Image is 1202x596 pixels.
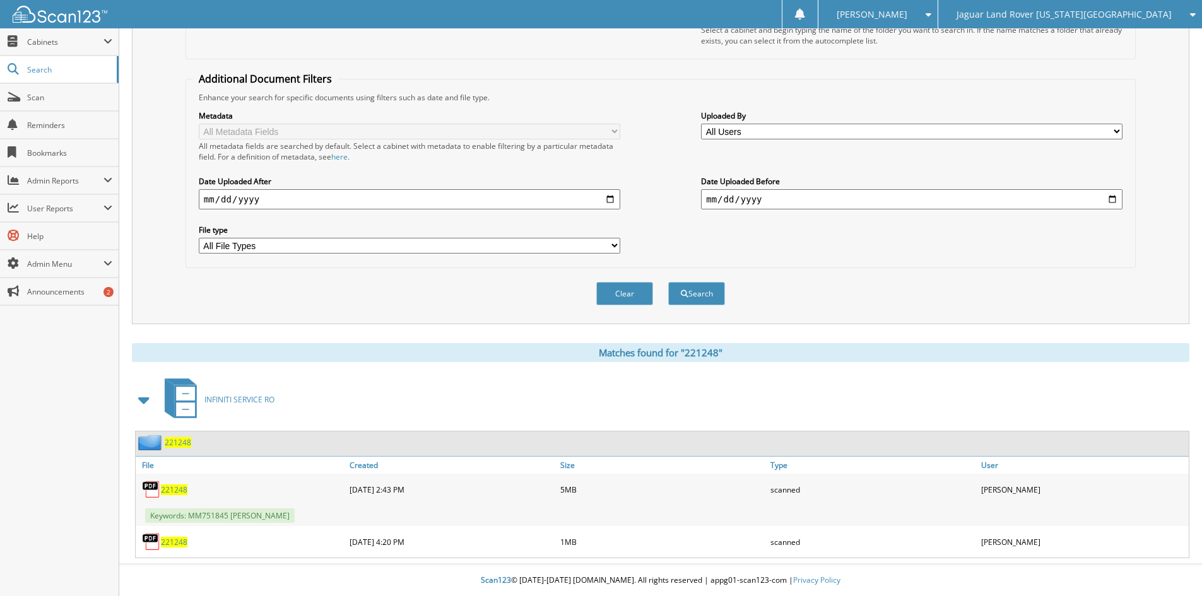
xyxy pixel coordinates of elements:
[157,375,274,424] a: INFINITI SERVICE RO
[331,151,348,162] a: here
[199,225,620,235] label: File type
[557,457,768,474] a: Size
[142,532,161,551] img: PDF.png
[668,282,725,305] button: Search
[138,435,165,450] img: folder2.png
[165,437,191,448] a: 221248
[1139,535,1202,596] iframe: Chat Widget
[27,203,103,214] span: User Reports
[557,477,768,502] div: 5MB
[13,6,107,23] img: scan123-logo-white.svg
[199,141,620,162] div: All metadata fields are searched by default. Select a cabinet with metadata to enable filtering b...
[27,92,112,103] span: Scan
[27,259,103,269] span: Admin Menu
[199,189,620,209] input: start
[957,11,1172,18] span: Jaguar Land Rover [US_STATE][GEOGRAPHIC_DATA]
[481,575,511,585] span: Scan123
[27,286,112,297] span: Announcements
[837,11,907,18] span: [PERSON_NAME]
[701,25,1122,46] div: Select a cabinet and begin typing the name of the folder you want to search in. If the name match...
[136,457,346,474] a: File
[978,457,1189,474] a: User
[27,64,110,75] span: Search
[767,477,978,502] div: scanned
[557,529,768,554] div: 1MB
[142,480,161,499] img: PDF.png
[701,110,1122,121] label: Uploaded By
[701,189,1122,209] input: end
[103,287,114,297] div: 2
[346,529,557,554] div: [DATE] 4:20 PM
[27,175,103,186] span: Admin Reports
[119,565,1202,596] div: © [DATE]-[DATE] [DOMAIN_NAME]. All rights reserved | appg01-scan123-com |
[596,282,653,305] button: Clear
[27,148,112,158] span: Bookmarks
[346,477,557,502] div: [DATE] 2:43 PM
[767,529,978,554] div: scanned
[27,231,112,242] span: Help
[701,176,1122,187] label: Date Uploaded Before
[793,575,840,585] a: Privacy Policy
[27,37,103,47] span: Cabinets
[767,457,978,474] a: Type
[978,477,1189,502] div: [PERSON_NAME]
[161,484,187,495] a: 221248
[204,394,274,405] span: INFINITI SERVICE RO
[192,92,1129,103] div: Enhance your search for specific documents using filters such as date and file type.
[978,529,1189,554] div: [PERSON_NAME]
[161,537,187,547] a: 221248
[346,457,557,474] a: Created
[27,120,112,131] span: Reminders
[132,343,1189,362] div: Matches found for "221248"
[199,176,620,187] label: Date Uploaded After
[192,72,338,86] legend: Additional Document Filters
[199,110,620,121] label: Metadata
[145,508,295,523] span: Keywords: MM751845 [PERSON_NAME]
